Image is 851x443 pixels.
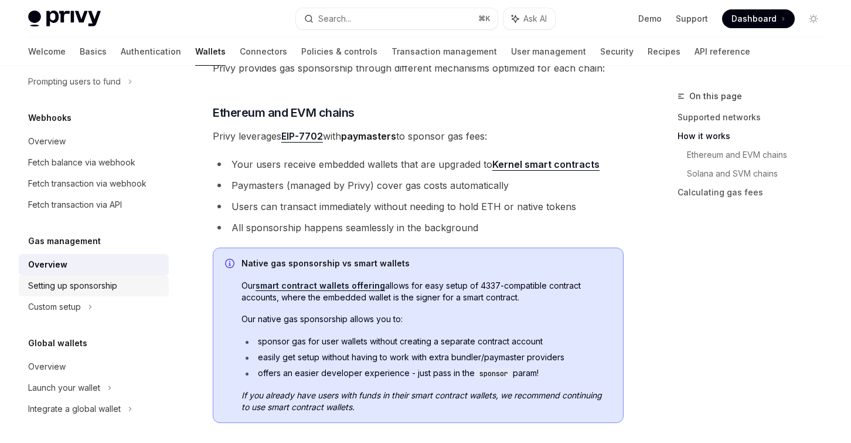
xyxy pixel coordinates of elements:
li: All sponsorship happens seamlessly in the background [213,219,624,236]
em: If you already have users with funds in their smart contract wallets, we recommend continuing to ... [241,390,602,412]
h5: Webhooks [28,111,72,125]
a: Overview [19,356,169,377]
svg: Info [225,259,237,270]
div: Launch your wallet [28,381,100,395]
a: Setting up sponsorship [19,275,169,296]
a: Fetch transaction via webhook [19,173,169,194]
div: Overview [28,360,66,374]
h5: Global wallets [28,336,87,350]
a: Calculating gas fees [678,183,832,202]
li: sponsor gas for user wallets without creating a separate contract account [241,336,611,347]
a: Supported networks [678,108,832,127]
div: Integrate a global wallet [28,402,121,416]
a: API reference [695,38,750,66]
a: Demo [638,13,662,25]
div: Overview [28,134,66,148]
a: User management [511,38,586,66]
a: Transaction management [392,38,497,66]
span: Ask AI [523,13,547,25]
a: Kernel smart contracts [492,158,600,171]
a: Ethereum and EVM chains [687,146,832,164]
span: Our allows for easy setup of 4337-compatible contract accounts, where the embedded wallet is the ... [241,280,611,303]
a: Welcome [28,38,66,66]
a: Dashboard [722,9,795,28]
a: Security [600,38,634,66]
div: Overview [28,258,67,272]
code: sponsor [475,368,513,380]
li: easily get setup without having to work with extra bundler/paymaster providers [241,351,611,363]
span: Ethereum and EVM chains [213,104,355,121]
div: Fetch balance via webhook [28,155,135,170]
a: Policies & controls [301,38,377,66]
div: Search... [318,12,351,26]
strong: paymasters [341,130,396,142]
button: Ask AI [503,8,555,29]
a: Wallets [195,38,226,66]
a: smart contract wallets offering [256,280,385,291]
a: Fetch transaction via API [19,194,169,215]
span: Privy provides gas sponsorship through different mechanisms optimized for each chain: [213,60,624,76]
a: Recipes [648,38,680,66]
h5: Gas management [28,234,101,248]
a: Authentication [121,38,181,66]
strong: Native gas sponsorship vs smart wallets [241,258,410,268]
span: On this page [689,89,742,103]
button: Toggle dark mode [804,9,823,28]
a: Fetch balance via webhook [19,152,169,173]
a: Overview [19,254,169,275]
img: light logo [28,11,101,27]
span: ⌘ K [478,14,491,23]
div: Setting up sponsorship [28,279,117,293]
a: Support [676,13,708,25]
a: Basics [80,38,107,66]
div: Fetch transaction via API [28,198,122,212]
div: Custom setup [28,300,81,314]
span: Dashboard [731,13,777,25]
a: Overview [19,131,169,152]
div: Fetch transaction via webhook [28,177,147,191]
a: How it works [678,127,832,146]
li: Your users receive embedded wallets that are upgraded to [213,156,624,173]
li: Users can transact immediately without needing to hold ETH or native tokens [213,198,624,215]
span: Our native gas sponsorship allows you to: [241,313,611,325]
a: Connectors [240,38,287,66]
button: Search...⌘K [296,8,497,29]
li: Paymasters (managed by Privy) cover gas costs automatically [213,177,624,194]
a: Solana and SVM chains [687,164,832,183]
li: offers an easier developer experience - just pass in the param! [241,367,611,380]
span: Privy leverages with to sponsor gas fees: [213,128,624,144]
a: EIP-7702 [281,130,323,143]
